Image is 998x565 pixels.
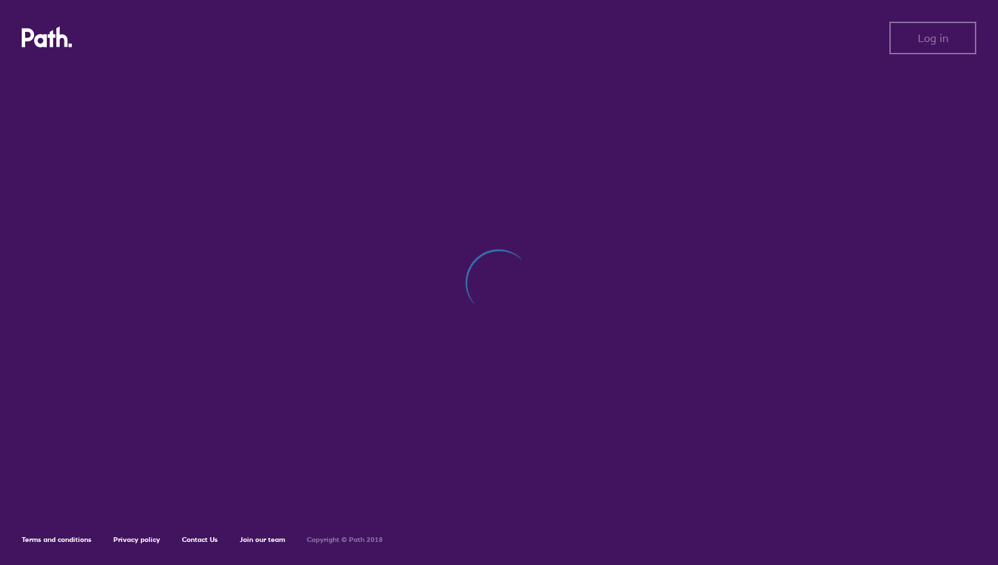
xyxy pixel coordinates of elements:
[182,535,218,544] a: Contact Us
[240,535,285,544] a: Join our team
[22,535,92,544] a: Terms and conditions
[307,536,383,544] h6: Copyright © Path 2018
[889,22,976,54] button: Log in
[113,535,160,544] a: Privacy policy
[918,32,948,44] span: Log in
